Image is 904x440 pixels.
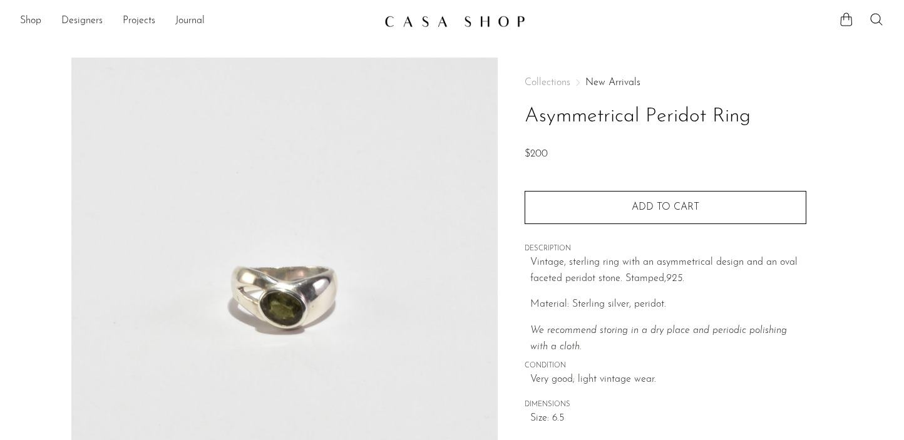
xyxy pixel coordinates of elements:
[61,13,103,29] a: Designers
[632,202,699,212] span: Add to cart
[20,11,374,32] nav: Desktop navigation
[530,411,806,427] span: Size: 6.5
[666,274,684,284] em: 925.
[525,191,806,223] button: Add to cart
[525,78,570,88] span: Collections
[20,11,374,32] ul: NEW HEADER MENU
[175,13,205,29] a: Journal
[530,372,806,388] span: Very good; light vintage wear.
[530,297,806,313] p: Material: Sterling silver, peridot.
[525,149,548,159] span: $200
[525,101,806,133] h1: Asymmetrical Peridot Ring
[530,255,806,287] p: Vintage, sterling ring with an asymmetrical design and an oval faceted peridot stone. Stamped,
[525,361,806,372] span: CONDITION
[123,13,155,29] a: Projects
[525,243,806,255] span: DESCRIPTION
[525,78,806,88] nav: Breadcrumbs
[530,325,787,352] i: We recommend storing in a dry place and periodic polishing with a cloth.
[525,399,806,411] span: DIMENSIONS
[20,13,41,29] a: Shop
[585,78,640,88] a: New Arrivals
